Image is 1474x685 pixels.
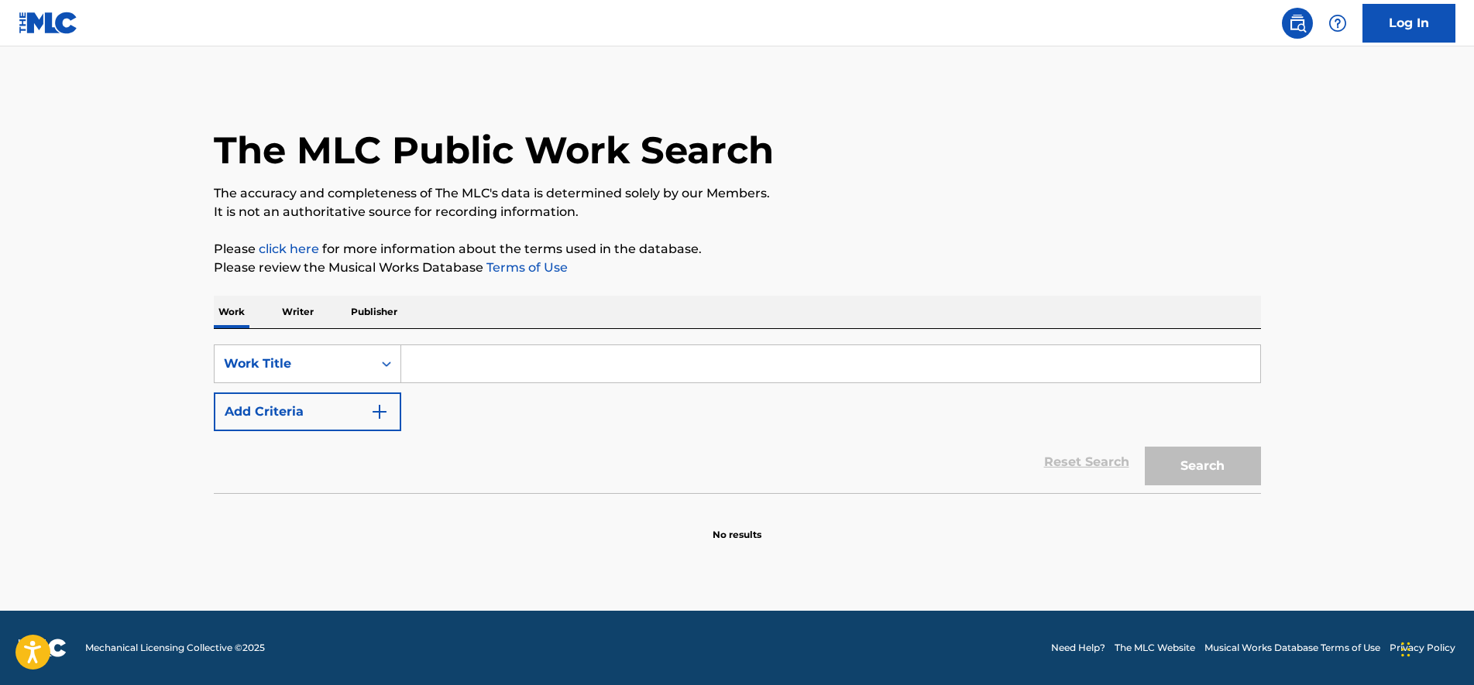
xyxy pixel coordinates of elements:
p: No results [713,509,761,542]
a: Terms of Use [483,260,568,275]
div: Work Title [224,354,363,373]
p: The accuracy and completeness of The MLC's data is determined solely by our Members. [214,184,1261,203]
a: Privacy Policy [1390,641,1455,655]
img: MLC Logo [19,12,78,34]
p: Writer [277,296,318,328]
iframe: Chat Widget [1397,611,1474,685]
a: Log In [1362,4,1455,43]
p: Work [214,296,249,328]
p: Publisher [346,296,402,328]
img: 9d2ae6d4665cec9f34b9.svg [370,402,389,421]
a: Musical Works Database Terms of Use [1204,641,1380,655]
span: Mechanical Licensing Collective © 2025 [85,641,265,655]
a: The MLC Website [1115,641,1195,655]
img: help [1328,14,1347,33]
div: Help [1322,8,1353,39]
img: logo [19,639,67,657]
p: Please review the Musical Works Database [214,259,1261,277]
button: Add Criteria [214,392,401,431]
a: click here [259,241,319,256]
a: Need Help? [1051,641,1105,655]
img: search [1288,14,1307,33]
p: Please for more information about the terms used in the database. [214,240,1261,259]
a: Public Search [1282,8,1313,39]
h1: The MLC Public Work Search [214,127,774,173]
p: It is not an authoritative source for recording information. [214,203,1261,221]
div: Drag [1401,626,1410,673]
form: Search Form [214,344,1261,493]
